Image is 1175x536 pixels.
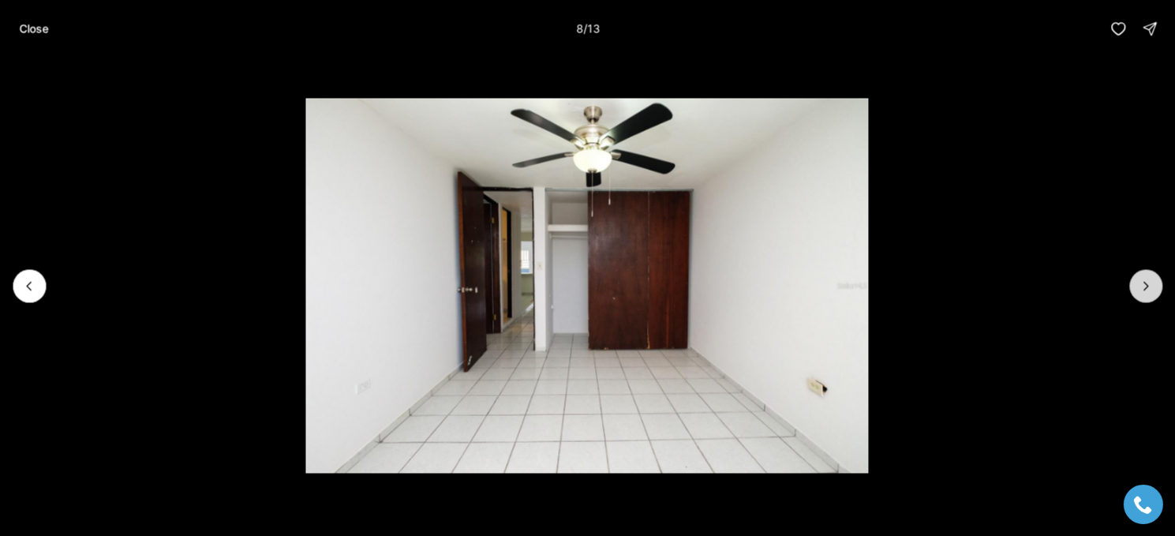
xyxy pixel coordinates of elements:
[13,269,46,302] button: Previous slide
[576,21,600,35] p: 8 / 13
[9,13,58,44] button: Close
[1129,269,1162,302] button: Next slide
[19,22,48,35] p: Close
